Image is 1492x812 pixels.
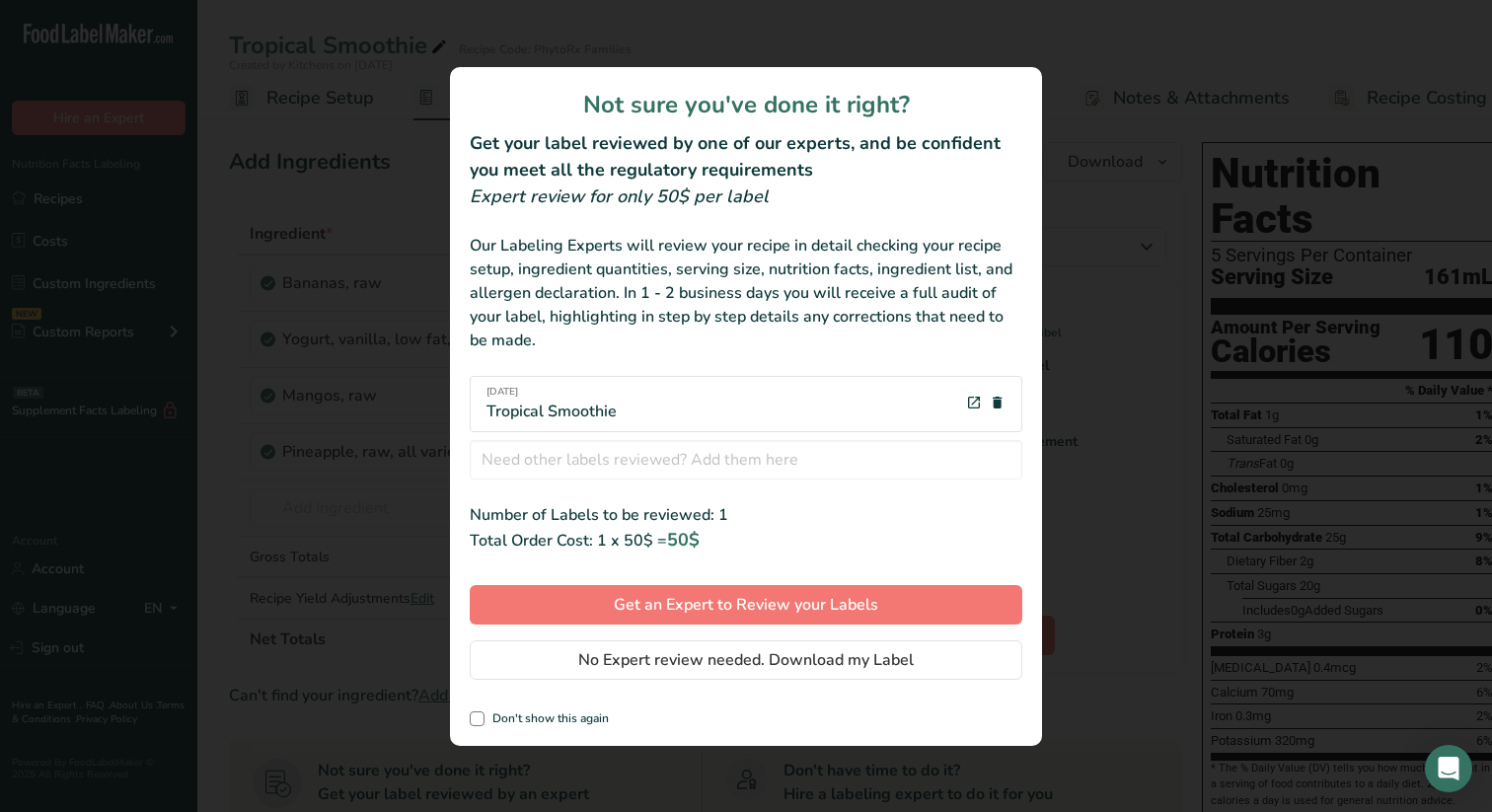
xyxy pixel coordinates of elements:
h2: Get your label reviewed by one of our experts, and be confident you meet all the regulatory requi... [470,130,1022,184]
span: No Expert review needed. Download my Label [578,648,914,672]
span: [DATE] [486,385,617,400]
span: Don't show this again [485,711,609,726]
span: 50$ [667,528,700,552]
button: Get an Expert to Review your Labels [470,585,1022,625]
div: Expert review for only 50$ per label [470,184,1022,210]
input: Need other labels reviewed? Add them here [470,440,1022,480]
span: Get an Expert to Review your Labels [614,593,878,617]
div: Our Labeling Experts will review your recipe in detail checking your recipe setup, ingredient qua... [470,234,1022,352]
div: Total Order Cost: 1 x 50$ = [470,527,1022,554]
div: Number of Labels to be reviewed: 1 [470,503,1022,527]
h1: Not sure you've done it right? [470,87,1022,122]
button: No Expert review needed. Download my Label [470,640,1022,680]
div: Tropical Smoothie [486,385,617,423]
div: Open Intercom Messenger [1425,745,1472,792]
